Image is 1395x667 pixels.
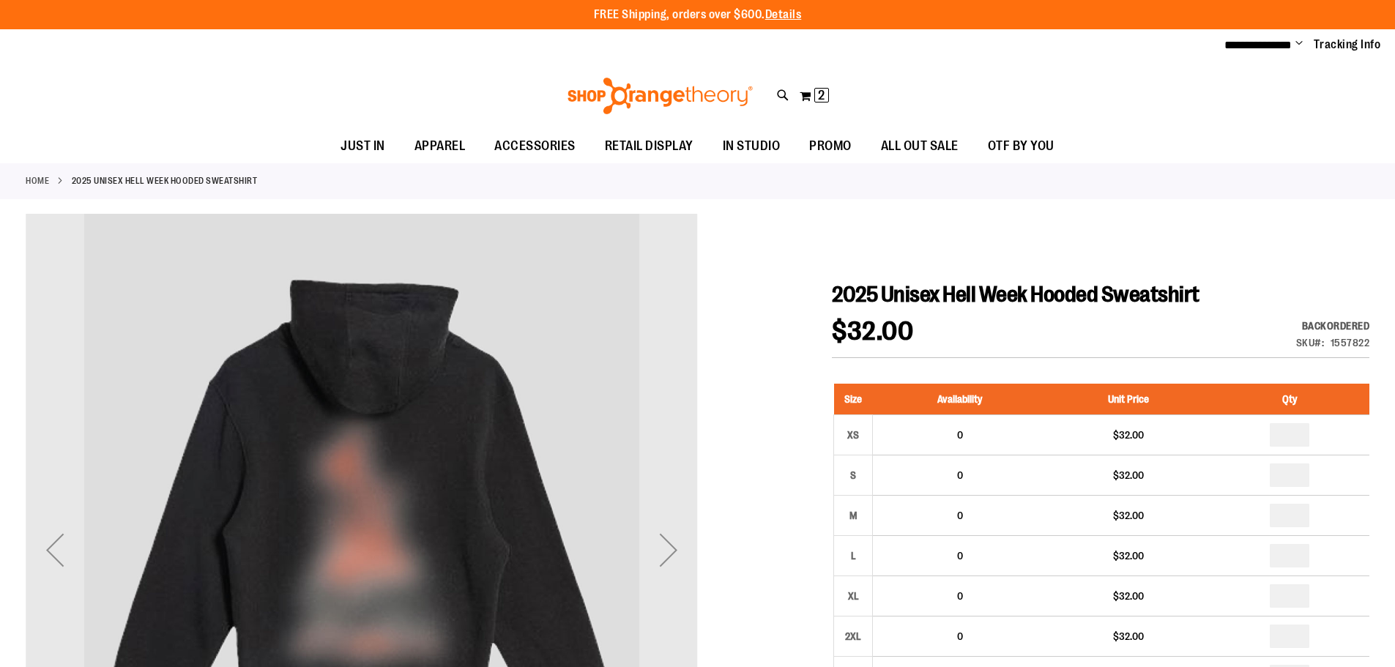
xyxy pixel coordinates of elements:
div: Availability [1296,318,1370,333]
div: M [842,504,864,526]
th: Size [834,384,873,415]
span: JUST IN [341,130,385,163]
div: $32.00 [1054,589,1202,603]
span: 0 [957,630,963,642]
span: OTF BY YOU [988,130,1054,163]
a: Home [26,174,49,187]
th: Availability [873,384,1047,415]
span: 2025 Unisex Hell Week Hooded Sweatshirt [832,282,1199,307]
span: 2 [818,88,825,103]
div: 2XL [842,625,864,647]
span: APPAREL [414,130,466,163]
button: Account menu [1295,37,1303,52]
strong: 2025 Unisex Hell Week Hooded Sweatshirt [72,174,258,187]
span: 0 [957,429,963,441]
div: XL [842,585,864,607]
div: S [842,464,864,486]
div: L [842,545,864,567]
div: 1557822 [1331,335,1370,350]
a: Tracking Info [1314,37,1381,53]
strong: SKU [1296,337,1325,349]
span: $32.00 [832,316,913,346]
span: ACCESSORIES [494,130,576,163]
a: Details [765,8,802,21]
div: XS [842,424,864,446]
span: 0 [957,510,963,521]
div: Backordered [1296,318,1370,333]
th: Qty [1210,384,1369,415]
span: 0 [957,469,963,481]
div: $32.00 [1054,428,1202,442]
th: Unit Price [1046,384,1210,415]
div: $32.00 [1054,548,1202,563]
span: RETAIL DISPLAY [605,130,693,163]
span: PROMO [809,130,852,163]
div: $32.00 [1054,468,1202,482]
span: 0 [957,590,963,602]
img: Shop Orangetheory [565,78,755,114]
p: FREE Shipping, orders over $600. [594,7,802,23]
span: IN STUDIO [723,130,781,163]
div: $32.00 [1054,508,1202,523]
div: $32.00 [1054,629,1202,644]
span: 0 [957,550,963,562]
span: ALL OUT SALE [881,130,959,163]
